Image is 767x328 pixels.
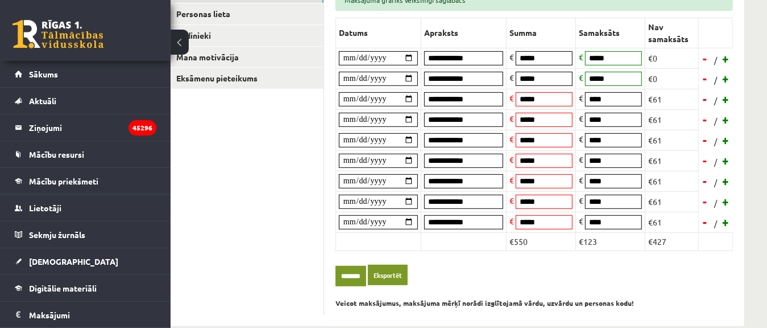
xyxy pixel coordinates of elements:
a: Eksāmenu pieteikums [171,68,324,89]
td: €61 [645,191,699,212]
span: Sākums [29,69,58,79]
span: € [509,72,514,83]
i: 45296 [128,120,156,136]
span: € [579,72,583,83]
span: / [713,197,719,209]
a: - [700,214,711,231]
span: / [713,136,719,147]
a: - [700,173,711,190]
th: Apraksts [421,18,507,48]
td: €61 [645,130,699,150]
a: + [720,50,732,67]
td: €61 [645,150,699,171]
span: € [509,52,514,62]
a: - [700,91,711,108]
a: Lietotāji [15,195,156,221]
td: €61 [645,109,699,130]
b: Veicot maksājumus, maksājuma mērķī norādi izglītojamā vārdu, uzvārdu un personas kodu! [335,298,634,307]
span: Digitālie materiāli [29,283,97,293]
span: € [579,134,583,144]
a: Personas lieta [171,3,324,24]
a: Ziņojumi45296 [15,114,156,141]
a: Mācību priekšmeti [15,168,156,194]
span: € [509,93,514,103]
a: + [720,173,732,190]
span: € [579,93,583,103]
span: € [509,113,514,124]
span: € [579,195,583,206]
a: + [720,193,732,210]
a: - [700,50,711,67]
th: Datums [336,18,421,48]
th: Summa [507,18,576,48]
span: Lietotāji [29,203,61,213]
a: Mācību resursi [15,141,156,167]
a: - [700,132,711,149]
span: € [579,113,583,124]
legend: Ziņojumi [29,114,156,141]
th: Nav samaksāts [645,18,699,48]
th: Samaksāts [576,18,645,48]
a: Sākums [15,61,156,87]
span: / [713,218,719,229]
a: [DEMOGRAPHIC_DATA] [15,248,156,274]
span: / [713,95,719,106]
span: / [713,156,719,168]
td: €0 [645,68,699,89]
span: / [713,115,719,127]
span: € [509,134,514,144]
span: Aktuāli [29,96,56,106]
td: €0 [645,48,699,68]
td: €427 [645,232,699,251]
a: + [720,111,732,128]
a: Rīgas 1. Tālmācības vidusskola [13,20,103,48]
a: - [700,111,711,128]
a: Maksājumi [15,302,156,328]
span: € [579,175,583,185]
a: - [700,152,711,169]
td: €550 [507,232,576,251]
a: + [720,214,732,231]
a: + [720,91,732,108]
a: - [700,70,711,87]
a: + [720,70,732,87]
td: €61 [645,89,699,109]
a: + [720,152,732,169]
td: €123 [576,232,645,251]
span: Mācību priekšmeti [29,176,98,186]
span: Mācību resursi [29,149,84,159]
a: + [720,132,732,149]
a: Radinieki [171,25,324,46]
span: € [509,175,514,185]
span: [DEMOGRAPHIC_DATA] [29,256,118,266]
span: € [579,154,583,165]
span: € [509,154,514,165]
td: €61 [645,212,699,232]
a: Sekmju žurnāls [15,222,156,248]
span: € [579,52,583,62]
a: Eksportēt [368,265,408,286]
a: Aktuāli [15,88,156,114]
span: / [713,177,719,188]
span: € [509,195,514,206]
span: € [509,216,514,226]
a: - [700,193,711,210]
a: Mana motivācija [171,47,324,68]
legend: Maksājumi [29,302,156,328]
a: Digitālie materiāli [15,275,156,301]
span: Sekmju žurnāls [29,229,85,240]
span: / [713,74,719,86]
span: € [579,216,583,226]
span: / [713,54,719,66]
td: €61 [645,171,699,191]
